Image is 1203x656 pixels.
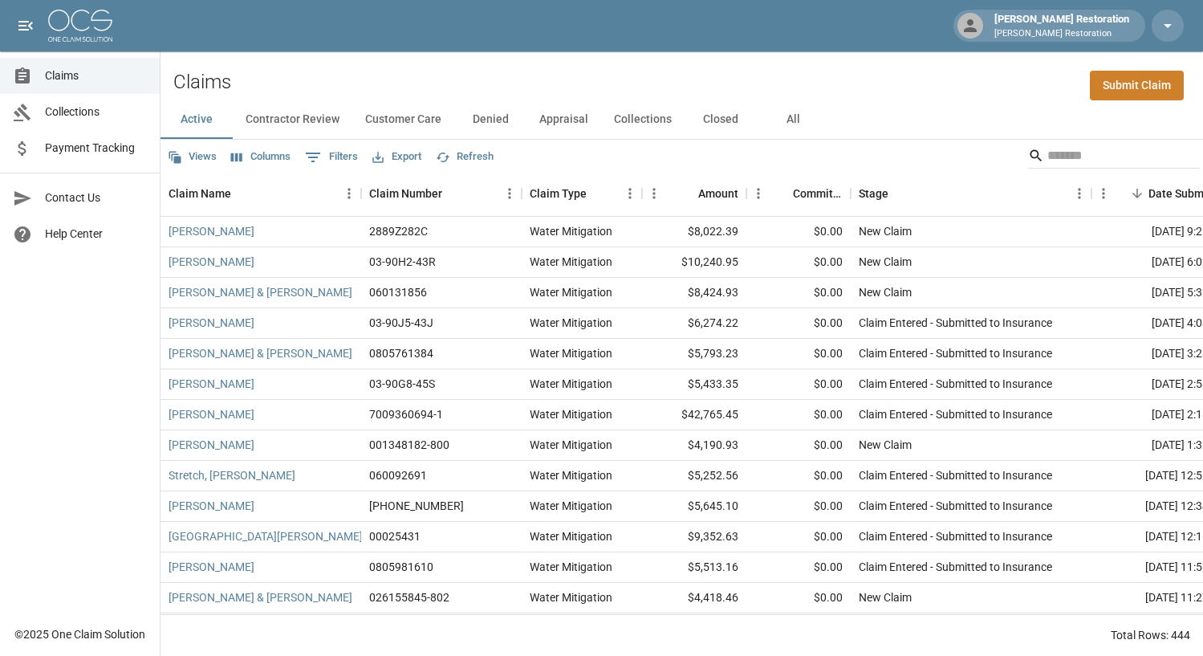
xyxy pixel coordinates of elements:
[48,10,112,42] img: ocs-logo-white-transparent.png
[530,284,612,300] div: Water Mitigation
[859,254,912,270] div: New Claim
[530,171,587,216] div: Claim Type
[859,437,912,453] div: New Claim
[859,589,912,605] div: New Claim
[361,171,522,216] div: Claim Number
[45,67,147,84] span: Claims
[642,171,746,216] div: Amount
[746,339,851,369] div: $0.00
[859,171,888,216] div: Stage
[173,71,231,94] h2: Claims
[746,181,770,206] button: Menu
[1111,627,1190,643] div: Total Rows: 444
[442,182,465,205] button: Sort
[994,27,1129,41] p: [PERSON_NAME] Restoration
[746,369,851,400] div: $0.00
[746,308,851,339] div: $0.00
[169,376,254,392] a: [PERSON_NAME]
[685,100,757,139] button: Closed
[642,552,746,583] div: $5,513.16
[169,171,231,216] div: Claim Name
[601,100,685,139] button: Collections
[369,345,433,361] div: 0805761384
[10,10,42,42] button: open drawer
[988,11,1136,40] div: [PERSON_NAME] Restoration
[352,100,454,139] button: Customer Care
[642,461,746,491] div: $5,252.56
[522,171,642,216] div: Claim Type
[746,278,851,308] div: $0.00
[770,182,793,205] button: Sort
[169,315,254,331] a: [PERSON_NAME]
[642,181,666,206] button: Menu
[859,467,1052,483] div: Claim Entered - Submitted to Insurance
[301,145,362,170] button: Show filters
[746,613,851,644] div: $0.00
[369,528,421,544] div: 00025431
[746,491,851,522] div: $0.00
[14,626,145,642] div: © 2025 One Claim Solution
[369,559,433,575] div: 0805981610
[530,437,612,453] div: Water Mitigation
[161,100,1203,139] div: dynamic tabs
[530,376,612,392] div: Water Mitigation
[45,140,147,157] span: Payment Tracking
[642,217,746,247] div: $8,022.39
[530,345,612,361] div: Water Mitigation
[642,613,746,644] div: $5,169.20
[746,430,851,461] div: $0.00
[859,284,912,300] div: New Claim
[498,181,522,206] button: Menu
[642,339,746,369] div: $5,793.23
[642,430,746,461] div: $4,190.93
[369,284,427,300] div: 060131856
[161,100,233,139] button: Active
[793,171,843,216] div: Committed Amount
[432,145,498,169] button: Refresh
[642,522,746,552] div: $9,352.63
[233,100,352,139] button: Contractor Review
[45,226,147,242] span: Help Center
[530,467,612,483] div: Water Mitigation
[164,145,221,169] button: Views
[169,284,352,300] a: [PERSON_NAME] & [PERSON_NAME]
[369,437,449,453] div: 001348182-800
[169,559,254,575] a: [PERSON_NAME]
[369,376,435,392] div: 03-90G8-45S
[642,369,746,400] div: $5,433.35
[169,467,295,483] a: Stretch, [PERSON_NAME]
[642,583,746,613] div: $4,418.46
[888,182,911,205] button: Sort
[530,589,612,605] div: Water Mitigation
[369,589,449,605] div: 026155845-802
[1090,71,1184,100] a: Submit Claim
[587,182,609,205] button: Sort
[859,345,1052,361] div: Claim Entered - Submitted to Insurance
[227,145,295,169] button: Select columns
[1091,181,1116,206] button: Menu
[454,100,526,139] button: Denied
[1067,181,1091,206] button: Menu
[369,467,427,483] div: 060092691
[746,583,851,613] div: $0.00
[851,171,1091,216] div: Stage
[642,308,746,339] div: $6,274.22
[169,589,352,605] a: [PERSON_NAME] & [PERSON_NAME]
[530,498,612,514] div: Water Mitigation
[746,400,851,430] div: $0.00
[642,400,746,430] div: $42,765.45
[45,104,147,120] span: Collections
[746,247,851,278] div: $0.00
[369,254,436,270] div: 03-90H2-43R
[169,437,254,453] a: [PERSON_NAME]
[746,171,851,216] div: Committed Amount
[530,559,612,575] div: Water Mitigation
[530,254,612,270] div: Water Mitigation
[642,491,746,522] div: $5,645.10
[169,528,471,544] a: [GEOGRAPHIC_DATA][PERSON_NAME][GEOGRAPHIC_DATA]
[45,189,147,206] span: Contact Us
[530,406,612,422] div: Water Mitigation
[169,406,254,422] a: [PERSON_NAME]
[1028,143,1200,172] div: Search
[369,171,442,216] div: Claim Number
